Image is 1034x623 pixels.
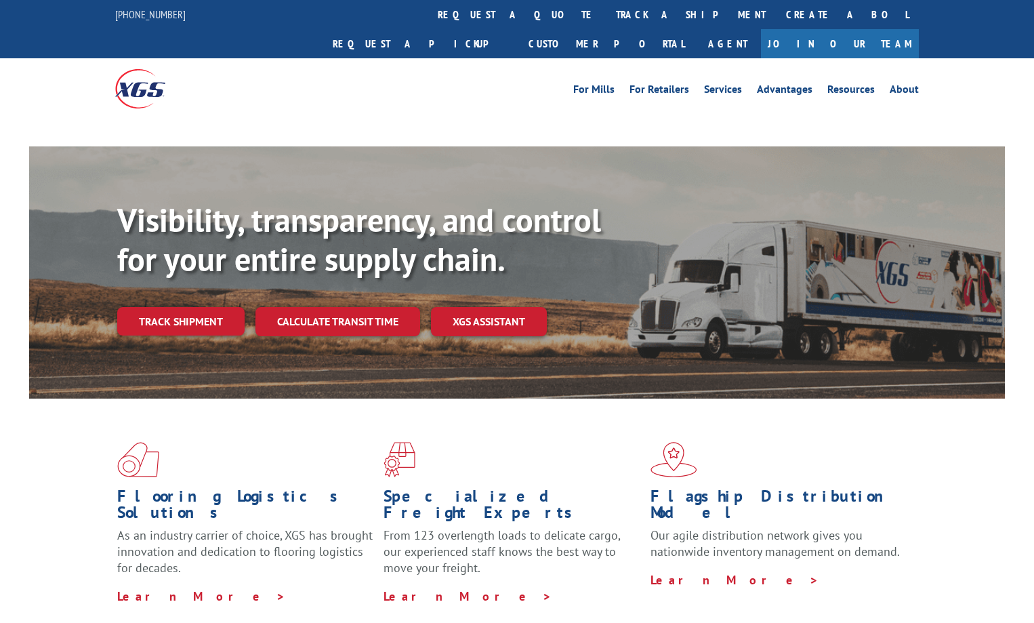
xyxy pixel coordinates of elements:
a: For Mills [573,84,615,99]
p: From 123 overlength loads to delicate cargo, our experienced staff knows the best way to move you... [384,527,640,588]
a: For Retailers [629,84,689,99]
a: Advantages [757,84,812,99]
span: As an industry carrier of choice, XGS has brought innovation and dedication to flooring logistics... [117,527,373,576]
a: Learn More > [384,588,552,604]
a: Learn More > [117,588,286,604]
a: Track shipment [117,307,245,336]
a: About [890,84,919,99]
h1: Specialized Freight Experts [384,488,640,527]
img: xgs-icon-flagship-distribution-model-red [650,442,697,477]
a: Customer Portal [518,29,695,58]
span: Our agile distribution network gives you nationwide inventory management on demand. [650,527,900,559]
a: XGS ASSISTANT [431,307,547,336]
a: Join Our Team [761,29,919,58]
h1: Flooring Logistics Solutions [117,488,373,527]
b: Visibility, transparency, and control for your entire supply chain. [117,199,601,280]
a: Request a pickup [323,29,518,58]
h1: Flagship Distribution Model [650,488,907,527]
a: Resources [827,84,875,99]
a: [PHONE_NUMBER] [115,7,186,21]
a: Services [704,84,742,99]
img: xgs-icon-total-supply-chain-intelligence-red [117,442,159,477]
img: xgs-icon-focused-on-flooring-red [384,442,415,477]
a: Calculate transit time [255,307,420,336]
a: Learn More > [650,572,819,588]
a: Agent [695,29,761,58]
